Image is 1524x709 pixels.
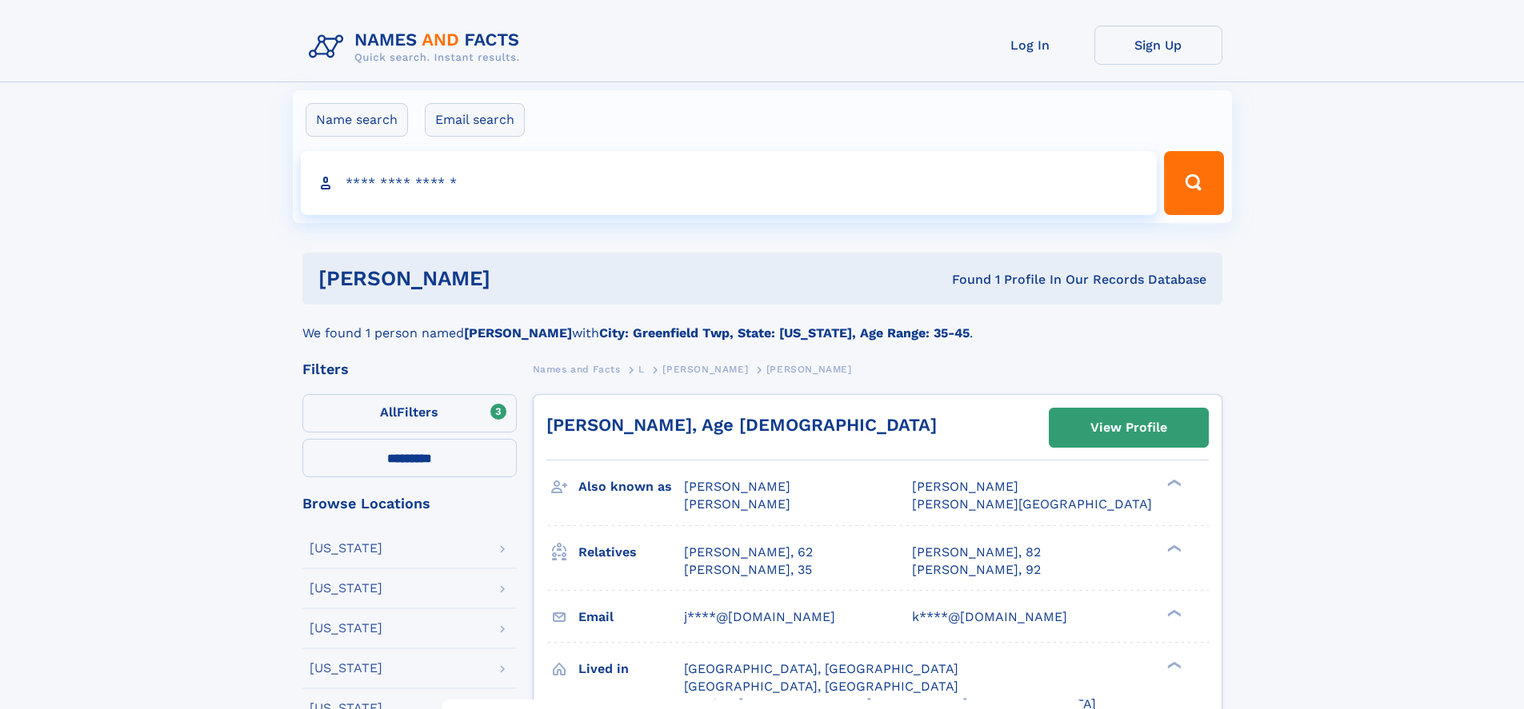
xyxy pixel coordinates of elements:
[1163,607,1182,618] div: ❯
[912,496,1152,512] span: [PERSON_NAME][GEOGRAPHIC_DATA]
[912,479,1018,494] span: [PERSON_NAME]
[912,544,1041,561] a: [PERSON_NAME], 82
[425,103,525,137] label: Email search
[662,359,748,379] a: [PERSON_NAME]
[578,655,684,683] h3: Lived in
[638,359,645,379] a: L
[599,325,970,341] b: City: Greenfield Twp, State: [US_STATE], Age Range: 35-45
[302,394,517,432] label: Filters
[546,415,937,435] a: [PERSON_NAME], Age [DEMOGRAPHIC_DATA]
[1090,409,1167,446] div: View Profile
[912,561,1041,579] a: [PERSON_NAME], 92
[638,364,645,375] span: L
[306,103,408,137] label: Name search
[662,364,748,375] span: [PERSON_NAME]
[302,362,517,376] div: Filters
[766,364,852,375] span: [PERSON_NAME]
[1094,26,1222,65] a: Sign Up
[302,26,533,69] img: Logo Names and Facts
[684,561,812,579] a: [PERSON_NAME], 35
[1163,478,1182,488] div: ❯
[1163,543,1182,553] div: ❯
[302,496,517,511] div: Browse Locations
[380,404,397,420] span: All
[464,325,572,341] b: [PERSON_NAME]
[578,539,684,566] h3: Relatives
[318,269,722,289] h1: [PERSON_NAME]
[578,473,684,500] h3: Also known as
[310,582,382,595] div: [US_STATE]
[310,622,382,635] div: [US_STATE]
[1050,408,1208,447] a: View Profile
[310,662,382,675] div: [US_STATE]
[684,544,813,561] a: [PERSON_NAME], 62
[578,603,684,631] h3: Email
[684,679,958,694] span: [GEOGRAPHIC_DATA], [GEOGRAPHIC_DATA]
[310,542,382,555] div: [US_STATE]
[966,26,1094,65] a: Log In
[533,359,621,379] a: Names and Facts
[1163,659,1182,670] div: ❯
[302,305,1222,343] div: We found 1 person named with .
[301,151,1158,215] input: search input
[684,496,790,512] span: [PERSON_NAME]
[721,271,1206,289] div: Found 1 Profile In Our Records Database
[1164,151,1223,215] button: Search Button
[684,479,790,494] span: [PERSON_NAME]
[684,661,958,676] span: [GEOGRAPHIC_DATA], [GEOGRAPHIC_DATA]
